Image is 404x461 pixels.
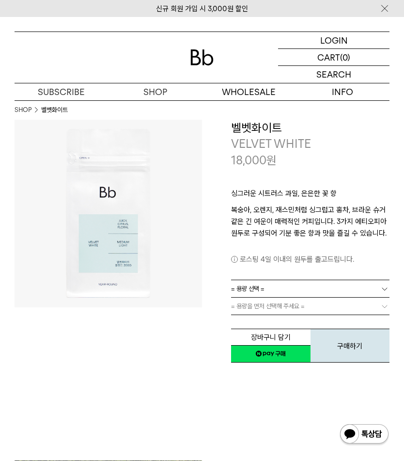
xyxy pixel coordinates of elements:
p: VELVET WHITE [231,136,389,152]
h3: 벨벳화이트 [231,120,389,136]
img: 카카오톡 채널 1:1 채팅 버튼 [339,423,389,446]
p: SEARCH [316,66,351,83]
li: 벨벳화이트 [41,105,68,115]
p: 복숭아, 오렌지, 재스민처럼 싱그럽고 홍차, 브라운 슈거 같은 긴 여운이 매력적인 커피입니다. 3가지 에티오피아 원두로 구성되어 기분 좋은 향과 맛을 즐길 수 있습니다. [231,204,389,239]
button: 장바구니 담기 [231,329,311,346]
p: 로스팅 4일 이내의 원두를 출고드립니다. [231,254,389,265]
a: LOGIN [278,32,389,49]
a: CART (0) [278,49,389,66]
a: SHOP [15,105,31,115]
a: SHOP [109,83,202,100]
p: WHOLESALE [202,83,296,100]
p: 18,000 [231,152,277,169]
p: LOGIN [320,32,348,48]
span: = 용량 선택 = [231,280,264,297]
p: INFO [296,83,390,100]
p: CART [317,49,340,65]
span: 원 [266,153,277,167]
a: 신규 회원 가입 시 3,000원 할인 [156,4,248,13]
span: = 용량을 먼저 선택해 주세요 = [231,298,305,315]
a: SUBSCRIBE [15,83,109,100]
p: (0) [340,49,350,65]
button: 구매하기 [311,329,390,363]
a: 새창 [231,345,311,363]
img: 벨벳화이트 [15,120,202,307]
p: 싱그러운 시트러스 과일, 은은한 꽃 향 [231,188,389,204]
img: 로고 [190,49,214,65]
